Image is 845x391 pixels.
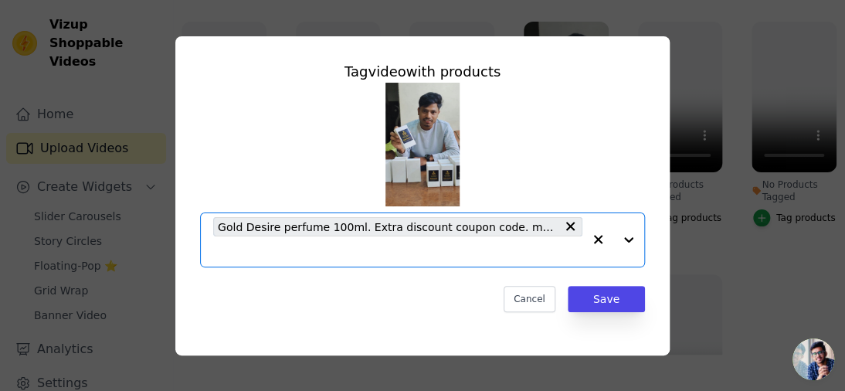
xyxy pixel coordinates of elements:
img: reel-preview-js9xqc-0u.myshopify.com-3729441901041468400_75786216869.jpeg [385,83,460,206]
button: Cancel [504,286,555,312]
div: Open chat [792,338,834,380]
button: Save [568,286,645,312]
div: Tag video with products [200,61,645,83]
span: Gold Desire perfume 100ml. Extra discount coupon code. mansoori15%off [218,218,556,236]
